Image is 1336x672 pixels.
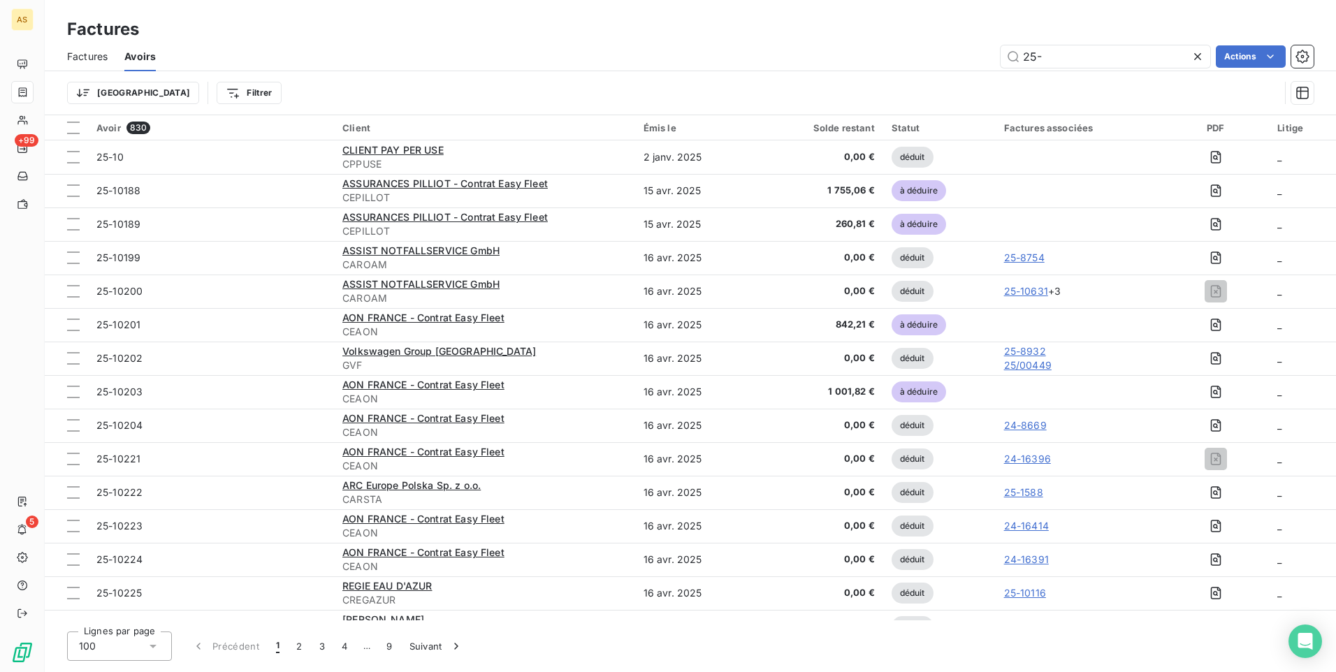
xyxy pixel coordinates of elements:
span: 260,81 € [769,217,875,231]
span: 830 [126,122,150,134]
a: 25-8754 [1004,251,1045,265]
span: à déduire [892,381,946,402]
div: Statut [892,122,987,133]
a: 25/00449 [1004,358,1052,372]
span: 25-10199 [96,251,140,263]
span: 0,00 € [769,418,875,432]
span: AON FRANCE - Contrat Easy Fleet [342,513,504,525]
span: Factures [67,50,108,64]
button: Suivant [401,631,472,661]
a: 24-16391 [1004,553,1049,567]
td: 16 avr. 2025 [635,375,760,409]
span: 1 001,82 € [769,385,875,399]
span: CREGAZUR [342,593,627,607]
div: Litige [1277,122,1328,133]
button: 1 [268,631,288,661]
span: _ [1277,319,1281,330]
span: à déduire [892,180,946,201]
span: 0,00 € [769,351,875,365]
span: déduit [892,583,934,604]
span: CAROAM [342,258,627,272]
span: _ [1277,587,1281,599]
span: CEAON [342,392,627,406]
span: 25-10200 [96,285,143,297]
a: 24-8669 [1004,418,1047,432]
span: 25-10204 [96,419,143,431]
span: CARSTA [342,492,627,506]
td: 16 avr. 2025 [635,610,760,643]
span: CEPILLOT [342,191,627,205]
button: [GEOGRAPHIC_DATA] [67,82,199,104]
span: _ [1277,352,1281,364]
span: _ [1277,184,1281,196]
span: 25-10201 [96,319,140,330]
span: déduit [892,415,934,436]
a: 25-8932 [1004,344,1052,358]
span: déduit [892,616,934,637]
span: _ [1277,486,1281,498]
button: Filtrer [217,82,281,104]
div: Client [342,122,627,133]
span: 25-10221 [96,453,140,465]
a: 24-16396 [1004,452,1051,466]
span: déduit [892,147,934,168]
span: [PERSON_NAME] [342,613,424,625]
div: AS [11,8,34,31]
span: Volkswagen Group [GEOGRAPHIC_DATA] [342,345,536,357]
button: 3 [311,631,333,661]
span: 25-10203 [96,386,143,397]
span: 25-10 [96,151,124,163]
a: 24-16414 [1004,519,1049,533]
span: déduit [892,348,934,369]
td: 2 janv. 2025 [635,140,760,174]
div: Émis le [644,122,752,133]
div: Factures associées [1004,122,1154,133]
span: _ [1277,553,1281,565]
span: CAROAM [342,291,627,305]
span: 25-10223 [96,520,143,532]
span: 5 [26,516,38,528]
td: 16 avr. 2025 [635,308,760,342]
img: Logo LeanPay [11,641,34,664]
span: 0,00 € [769,251,875,265]
button: Actions [1216,45,1286,68]
span: 25-10202 [96,352,143,364]
span: CEPILLOT [342,224,627,238]
input: Rechercher [1001,45,1210,68]
span: déduit [892,247,934,268]
span: _ [1277,453,1281,465]
span: 0,00 € [769,485,875,499]
span: 1 [276,639,279,653]
span: 25-10224 [96,553,143,565]
div: PDF [1170,122,1261,133]
td: 16 avr. 2025 [635,241,760,275]
span: AON FRANCE - Contrat Easy Fleet [342,412,504,424]
span: AON FRANCE - Contrat Easy Fleet [342,379,504,390]
span: CEAON [342,325,627,339]
span: _ [1277,285,1281,297]
span: _ [1277,251,1281,263]
span: déduit [892,549,934,570]
td: 16 avr. 2025 [635,576,760,610]
span: CEAON [342,526,627,540]
span: 1 755,06 € [769,184,875,198]
span: AON FRANCE - Contrat Easy Fleet [342,546,504,558]
span: _ [1277,419,1281,431]
span: Avoir [96,122,121,133]
span: _ [1277,151,1281,163]
button: Précédent [183,631,268,661]
span: 842,21 € [769,318,875,332]
span: ASSIST NOTFALLSERVICE GmbH [342,278,500,290]
span: 25-10188 [96,184,140,196]
span: 0,00 € [769,284,875,298]
span: 0,00 € [769,519,875,533]
span: 25-10225 [96,587,142,599]
span: 100 [79,639,96,653]
td: 16 avr. 2025 [635,342,760,375]
span: … [356,635,378,657]
td: 16 avr. 2025 [635,442,760,476]
a: 25-10631 [1004,285,1048,297]
span: ASSIST NOTFALLSERVICE GmbH [342,244,500,256]
td: 16 avr. 2025 [635,543,760,576]
button: 9 [378,631,400,661]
